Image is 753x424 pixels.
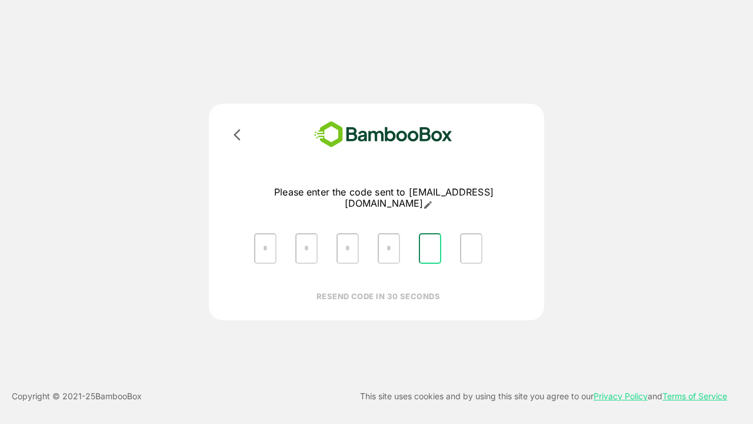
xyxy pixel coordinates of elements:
p: This site uses cookies and by using this site you agree to our and [360,389,727,403]
input: Please enter OTP character 2 [295,233,318,264]
a: Terms of Service [662,391,727,401]
input: Please enter OTP character 3 [336,233,359,264]
input: Please enter OTP character 4 [378,233,400,264]
a: Privacy Policy [594,391,648,401]
p: Please enter the code sent to [EMAIL_ADDRESS][DOMAIN_NAME] [245,187,523,210]
p: Copyright © 2021- 25 BambooBox [12,389,142,403]
input: Please enter OTP character 5 [419,233,441,264]
img: bamboobox [297,118,469,151]
input: Please enter OTP character 6 [460,233,482,264]
input: Please enter OTP character 1 [254,233,276,264]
